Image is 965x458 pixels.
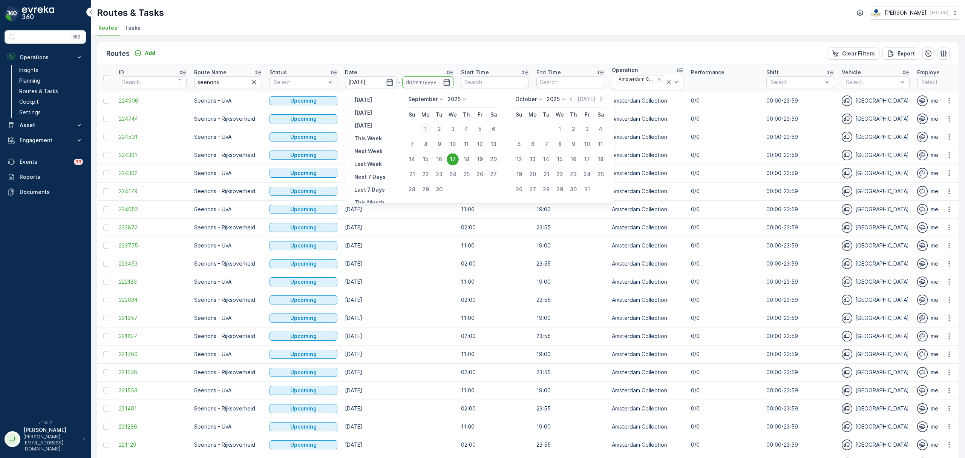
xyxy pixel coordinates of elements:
[119,188,187,195] a: 224179
[460,153,472,165] div: 18
[119,278,187,286] a: 222183
[103,188,109,194] div: Toggle Row Selected
[20,188,83,196] p: Documents
[119,296,187,304] a: 222034
[290,278,317,286] p: Upcoming
[420,123,432,135] div: 1
[23,426,79,434] p: [PERSON_NAME]
[290,133,317,141] p: Upcoming
[842,403,852,414] img: svg%3e
[612,66,638,74] p: Operation
[917,240,928,251] img: svg%3e
[194,69,227,76] p: Route Name
[119,242,187,249] span: 223755
[341,345,457,363] td: [DATE]
[341,255,457,273] td: [DATE]
[567,123,579,135] div: 2
[354,148,383,155] p: Next Week
[351,198,388,207] button: This Month
[119,260,187,267] span: 223453
[842,385,852,396] img: svg%3e
[842,114,852,124] img: svg%3e
[351,147,386,156] button: Next Week
[20,173,83,181] p: Reports
[536,76,604,88] input: Search
[341,400,457,418] td: [DATE]
[487,123,499,135] div: 6
[460,168,472,180] div: 25
[842,222,852,233] img: svg%3e
[119,441,187,449] a: 221129
[351,172,389,181] button: Next 7 Days
[22,6,54,21] img: logo_dark-DEwI_e13.png
[354,186,385,194] p: Last 7 Days
[766,97,834,105] p: 00:00-23:59
[842,95,852,106] img: svg%3e
[351,108,375,117] button: Today
[19,77,40,85] p: Planning
[103,369,109,375] div: Toggle Row Selected
[487,168,499,180] div: 27
[103,261,109,267] div: Toggle Row Selected
[567,183,579,195] div: 30
[540,138,552,150] div: 7
[540,168,552,180] div: 21
[119,169,187,177] a: 224302
[460,138,472,150] div: 11
[433,168,445,180] div: 23
[119,350,187,358] a: 221760
[487,138,499,150] div: 13
[119,97,187,105] span: 224906
[23,434,79,452] p: [PERSON_NAME][EMAIL_ADDRESS][DOMAIN_NAME]
[290,169,317,177] p: Upcoming
[103,442,109,448] div: Toggle Row Selected
[351,185,388,194] button: Last 7 Days
[842,204,852,215] img: svg%3e
[917,403,928,414] img: svg%3e
[842,421,852,432] img: svg%3e
[345,69,357,76] p: Date
[581,138,593,150] div: 10
[447,153,459,165] div: 17
[341,237,457,255] td: [DATE]
[119,115,187,123] a: 224744
[103,315,109,321] div: Toggle Row Selected
[842,440,852,450] img: svg%3e
[270,69,287,76] p: Status
[290,350,317,358] p: Upcoming
[119,224,187,231] a: 223872
[103,206,109,212] div: Toggle Row Selected
[20,121,71,129] p: Asset
[119,314,187,322] span: 221957
[433,123,445,135] div: 2
[898,50,915,57] p: Export
[103,297,109,303] div: Toggle Row Selected
[119,405,187,412] span: 221401
[405,108,419,121] th: Sunday
[842,258,852,269] img: svg%3e
[408,95,438,103] p: September
[354,160,382,168] p: Last Week
[527,138,539,150] div: 6
[917,150,928,160] img: svg%3e
[119,76,187,88] input: Search
[103,279,109,285] div: Toggle Row Selected
[98,24,117,32] span: Routes
[16,65,86,75] a: Insights
[594,123,607,135] div: 4
[119,332,187,340] a: 221837
[917,331,928,341] img: svg%3e
[341,92,457,110] td: [DATE]
[554,183,566,195] div: 29
[842,240,852,251] img: svg%3e
[5,426,86,452] button: JJ[PERSON_NAME][PERSON_NAME][EMAIL_ADDRESS][DOMAIN_NAME]
[103,134,109,140] div: Toggle Row Selected
[103,224,109,231] div: Toggle Row Selected
[119,423,187,430] a: 221286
